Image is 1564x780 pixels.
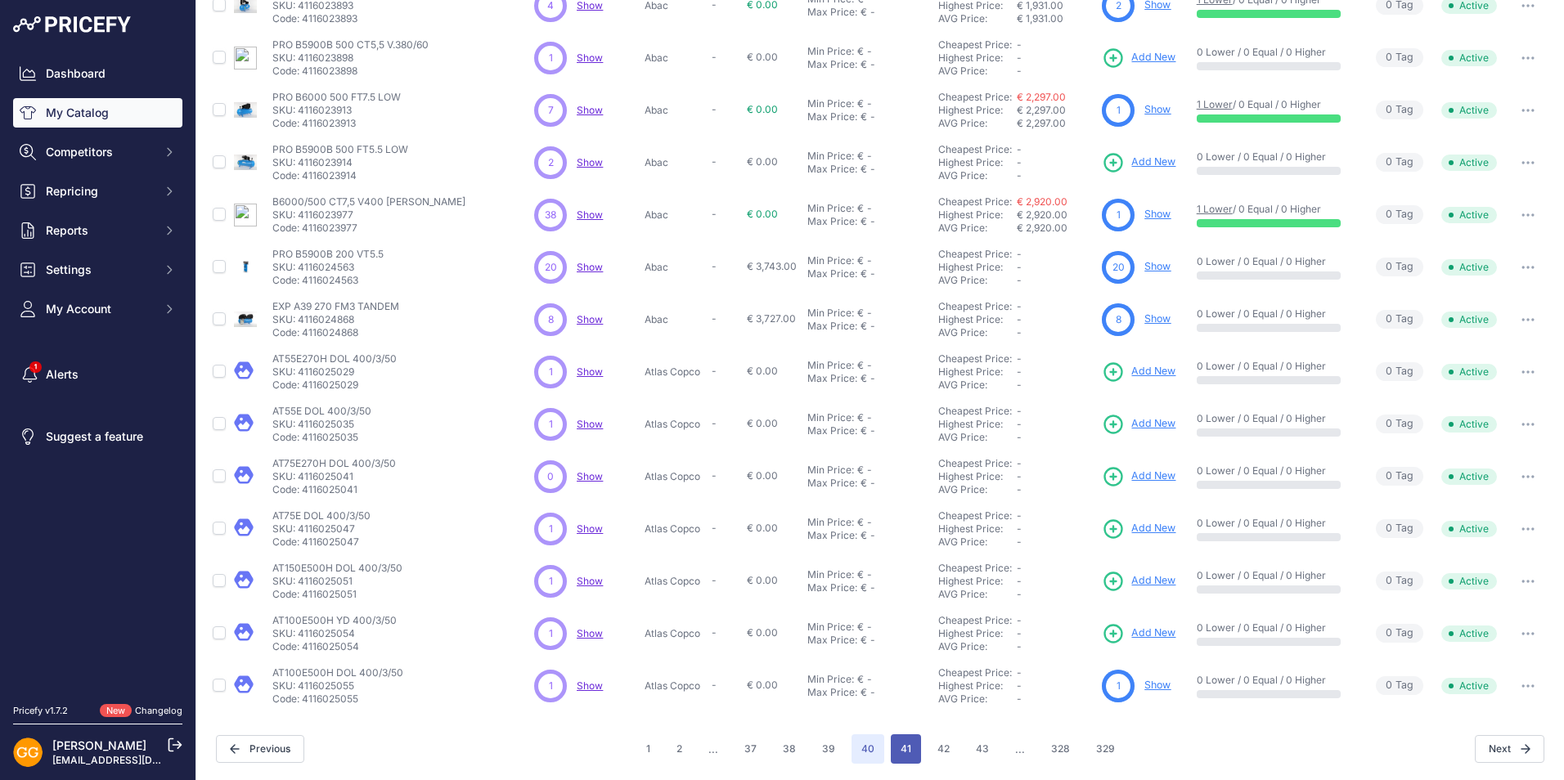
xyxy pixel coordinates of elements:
[1017,274,1022,286] span: -
[1102,518,1175,540] a: Add New
[1017,222,1095,235] div: € 2,920.00
[577,365,603,378] a: Show
[938,352,1012,365] a: Cheapest Price:
[272,143,408,156] p: PRO B5900B 500 FT5.5 LOW
[46,301,153,317] span: My Account
[272,117,401,130] p: Code: 4116023913
[549,51,553,65] span: 1
[46,183,153,199] span: Repricing
[1386,155,1392,170] span: 0
[272,248,384,261] p: PRO B5900B 200 VT5.5
[712,417,717,429] span: -
[747,103,778,115] span: € 0.00
[577,627,603,639] a: Show
[272,104,401,117] p: SKU: 4116023913
[577,104,603,116] a: Show
[645,313,705,326] p: Abac
[1376,101,1423,119] span: Tag
[938,300,1012,312] a: Cheapest Price:
[1197,98,1233,110] a: 1 Lower
[712,155,717,168] span: -
[1017,457,1022,469] span: -
[272,38,429,52] p: PRO B5900B 500 CT5,5 V.380/60
[577,522,603,535] a: Show
[938,156,1017,169] div: Highest Price:
[13,177,182,206] button: Repricing
[1441,416,1497,433] span: Active
[1017,365,1022,378] span: -
[857,307,864,320] div: €
[13,59,182,684] nav: Sidebar
[928,734,960,764] button: Go to page 42
[272,261,384,274] p: SKU: 4116024563
[861,320,867,333] div: €
[747,417,778,429] span: € 0.00
[1017,104,1066,116] span: € 2,297.00
[938,261,1017,274] div: Highest Price:
[1017,143,1022,155] span: -
[1376,415,1423,433] span: Tag
[867,267,875,280] div: -
[272,274,384,287] p: Code: 4116024563
[645,261,705,274] p: Abac
[1017,65,1022,77] span: -
[938,169,1017,182] div: AVG Price:
[861,215,867,228] div: €
[712,365,717,377] span: -
[577,313,603,325] a: Show
[577,679,603,692] a: Show
[13,255,182,285] button: Settings
[1102,47,1175,69] a: Add New
[1041,734,1080,764] button: Go to page 328
[1017,326,1022,338] span: -
[864,411,872,424] div: -
[857,359,864,372] div: €
[1102,361,1175,383] a: Add New
[645,208,705,222] p: Abac
[548,312,554,327] span: 8
[867,58,875,71] div: -
[1386,207,1392,222] span: 0
[1197,307,1353,321] p: 0 Lower / 0 Equal / 0 Higher
[864,254,872,267] div: -
[747,51,778,63] span: € 0.00
[938,562,1012,574] a: Cheapest Price:
[938,91,1012,103] a: Cheapest Price:
[938,222,1017,235] div: AVG Price:
[938,326,1017,339] div: AVG Price:
[938,208,1017,222] div: Highest Price:
[1197,412,1353,425] p: 0 Lower / 0 Equal / 0 Higher
[864,97,872,110] div: -
[807,202,854,215] div: Min Price:
[577,418,603,430] a: Show
[1131,625,1175,641] span: Add New
[857,464,864,477] div: €
[272,156,408,169] p: SKU: 4116023914
[938,143,1012,155] a: Cheapest Price:
[645,52,705,65] p: Abac
[1441,364,1497,380] span: Active
[46,262,153,278] span: Settings
[1144,103,1171,115] a: Show
[1017,195,1067,208] a: € 2,920.00
[867,372,875,385] div: -
[747,260,797,272] span: € 3,743.00
[1017,379,1022,391] span: -
[13,59,182,88] a: Dashboard
[1441,155,1497,171] span: Active
[712,312,717,325] span: -
[861,110,867,123] div: €
[773,734,806,764] button: Go to page 38
[577,156,603,168] span: Show
[1386,102,1392,118] span: 0
[272,418,371,431] p: SKU: 4116025035
[938,509,1012,522] a: Cheapest Price:
[549,365,553,379] span: 1
[1112,260,1125,275] span: 20
[1117,208,1121,222] span: 1
[712,260,717,272] span: -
